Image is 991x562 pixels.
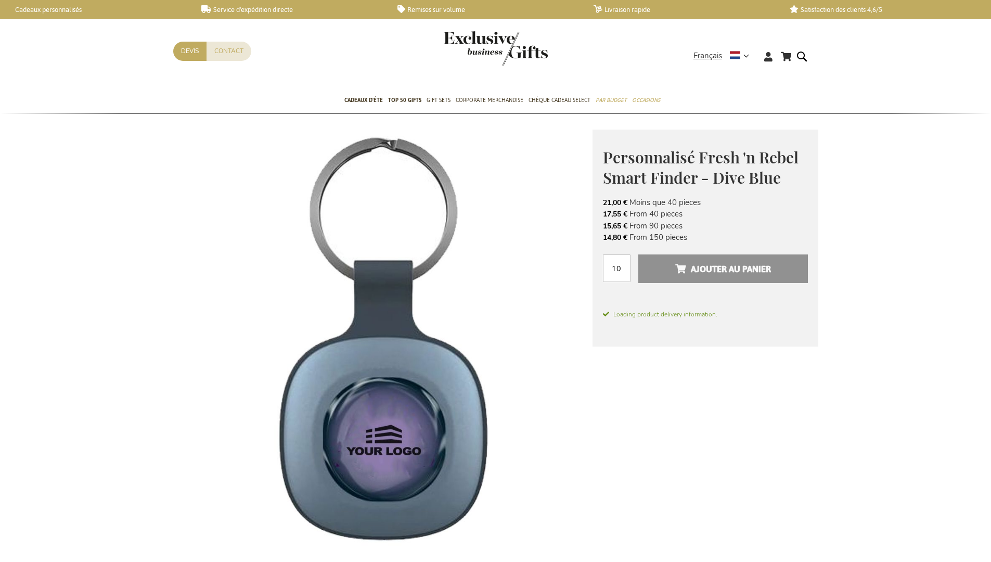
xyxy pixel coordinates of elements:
a: Cadeaux D'Éte [344,88,383,114]
span: 17,55 € [603,209,627,219]
input: Qté [603,254,630,282]
span: Cadeaux D'Éte [344,95,383,106]
span: Corporate Merchandise [456,95,523,106]
span: 15,65 € [603,221,627,231]
a: Livraison rapide [594,5,773,14]
a: Occasions [632,88,660,114]
span: TOP 50 Gifts [388,95,421,106]
span: Français [693,50,722,62]
a: Remises sur volume [397,5,577,14]
li: From 40 pieces [603,208,808,220]
span: Loading product delivery information. [603,310,808,319]
span: Personnalisé Fresh 'n Rebel Smart Finder - Dive Blue [603,147,799,188]
span: Occasions [632,95,660,106]
a: TOP 50 Gifts [388,88,421,114]
a: Contact [207,42,251,61]
a: Par budget [596,88,627,114]
li: From 150 pieces [603,232,808,243]
span: 14,80 € [603,233,627,242]
span: Par budget [596,95,627,106]
span: Gift Sets [427,95,451,106]
a: Chèque Cadeau Select [529,88,590,114]
img: Exclusive Business gifts logo [444,31,548,66]
img: Personalised Fresh 'n Rebel Smart Finder - Dive Blue [173,130,593,549]
li: Moins que 40 pieces [603,197,808,208]
span: 21,00 € [603,198,627,208]
a: Corporate Merchandise [456,88,523,114]
a: Service d'expédition directe [201,5,381,14]
a: Devis [173,42,207,61]
a: store logo [444,31,496,66]
span: Chèque Cadeau Select [529,95,590,106]
li: From 90 pieces [603,220,808,232]
a: Gift Sets [427,88,451,114]
a: Cadeaux personnalisés [5,5,185,14]
a: Satisfaction des clients 4,6/5 [790,5,969,14]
